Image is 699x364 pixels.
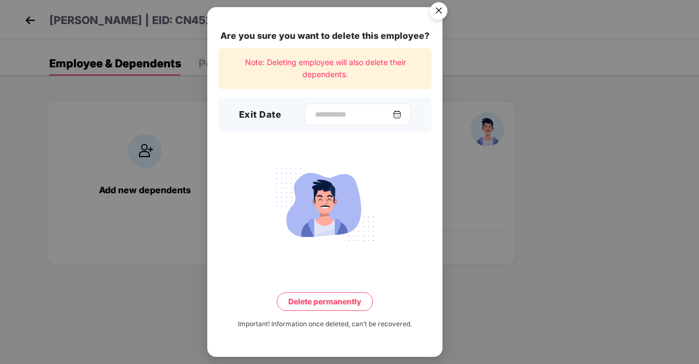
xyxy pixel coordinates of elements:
img: svg+xml;base64,PHN2ZyB4bWxucz0iaHR0cDovL3d3dy53My5vcmcvMjAwMC9zdmciIHdpZHRoPSIyMjQiIGhlaWdodD0iMT... [264,162,386,247]
h3: Exit Date [239,108,282,122]
button: Delete permanently [277,292,373,311]
div: Note: Deleting employee will also delete their dependents. [218,48,432,89]
div: Important! Information once deleted, can’t be recovered. [238,319,412,330]
img: svg+xml;base64,PHN2ZyBpZD0iQ2FsZW5kYXItMzJ4MzIiIHhtbG5zPSJodHRwOi8vd3d3LnczLm9yZy8yMDAwL3N2ZyIgd2... [393,110,401,119]
div: Are you sure you want to delete this employee? [218,29,432,43]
